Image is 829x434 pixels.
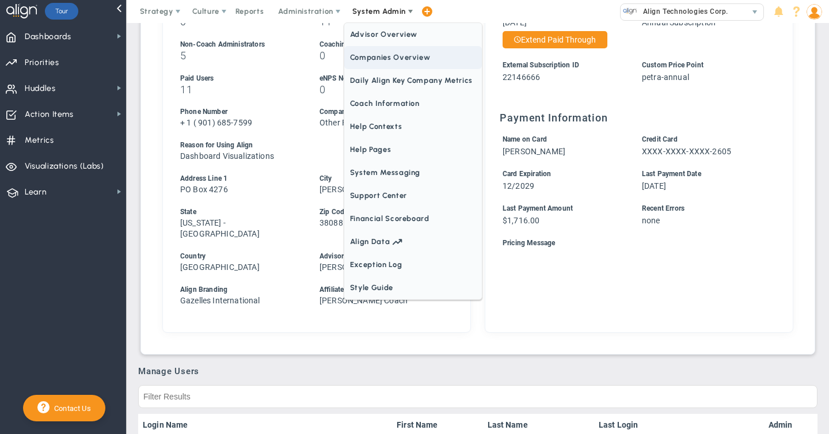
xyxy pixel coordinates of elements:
span: 901 [198,118,212,127]
span: Financial Scoreboard [344,207,482,230]
span: Advisor Overview [344,23,482,46]
div: Address Line 1 [180,173,298,184]
div: Company Type [320,106,438,117]
span: eNPS Non-Users [320,74,372,82]
span: 685-7599 [217,118,252,127]
span: Support Center [344,184,482,207]
div: Custom Price Point [642,60,760,71]
span: [PERSON_NAME] [320,185,382,194]
span: Daily Align Key Company Metrics [344,69,482,92]
div: Advisor [320,251,438,262]
img: 10991.Company.photo [623,4,637,18]
span: [PERSON_NAME] [320,262,382,272]
span: System Messaging [344,161,482,184]
div: Align Branding [180,284,298,295]
span: Culture [192,7,219,16]
span: + [180,118,185,127]
h3: 0 [320,84,438,95]
span: Action Items [25,102,74,127]
span: Paid Users [180,74,214,82]
span: Companies Overview [344,46,482,69]
span: PO Box 4276 [180,185,228,194]
div: External Subscription ID [503,60,621,71]
div: Country [180,251,298,262]
span: ( [193,118,196,127]
div: Last Payment Amount [503,203,621,214]
span: petra-annual [642,73,689,82]
span: Visualizations (Labs) [25,154,104,178]
span: [DATE] [642,181,666,191]
span: Learn [25,180,47,204]
div: Recent Errors [642,203,760,214]
span: 1 [187,118,191,127]
span: [PERSON_NAME] [503,147,565,156]
h3: 11 [320,16,438,27]
div: State [180,207,298,218]
a: Last Name [488,420,590,429]
div: Affiliate [320,284,438,295]
span: Help Contexts [344,115,482,138]
h3: 0 [180,16,298,27]
h3: Manage Users [138,366,817,376]
span: [PERSON_NAME] Coach [320,296,408,305]
div: Reason for Using Align [180,140,438,151]
span: Strategy [140,7,173,16]
span: none [642,216,660,225]
div: Zip Code [320,207,438,218]
div: Card Expiration [503,169,621,180]
div: Credit Card [642,134,760,145]
h3: 5 [180,50,298,61]
div: Phone Number [180,106,298,117]
a: First Name [397,420,478,429]
span: Coaching Staff [320,40,366,48]
div: Last Payment Date [642,169,760,180]
span: Coach Information [344,92,482,115]
span: Gazelles International [180,296,260,305]
span: Non-Coach Administrators [180,40,265,48]
span: Administration [278,7,333,16]
span: Metrics [25,128,54,153]
img: 50249.Person.photo [807,4,822,20]
span: XXXX-XXXX-XXXX-2605 [642,147,731,156]
button: Extend Paid Through [503,31,607,48]
span: ) [212,118,215,127]
span: Huddles [25,77,56,101]
span: System Admin [352,7,406,16]
span: select [747,4,763,20]
h3: 0 [320,50,438,61]
span: Other For Profit [320,118,377,127]
span: Style Guide [344,276,482,299]
span: 22146666 [503,73,540,82]
div: City [320,173,438,184]
span: Dashboards [25,25,71,49]
a: Admin [769,420,793,429]
span: Align Technologies Corp. [637,4,728,19]
span: [GEOGRAPHIC_DATA] [180,262,260,272]
a: Last Login [599,420,653,429]
span: 12/2029 [503,181,534,191]
span: 38088 [320,218,343,227]
span: Contact Us [50,404,91,413]
div: Name on Card [503,134,621,145]
a: Align Data [344,230,482,253]
div: Pricing Message [503,238,760,249]
a: Login Name [143,420,387,429]
span: [US_STATE] - [GEOGRAPHIC_DATA] [180,218,260,238]
h3: Payment Information [500,112,778,124]
span: $1,716.00 [503,216,539,225]
span: Priorities [25,51,59,75]
span: Help Pages [344,138,482,161]
input: Filter Results [138,385,817,408]
span: Dashboard Visualizations [180,151,274,161]
span: Exception Log [344,253,482,276]
h3: 11 [180,84,298,95]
